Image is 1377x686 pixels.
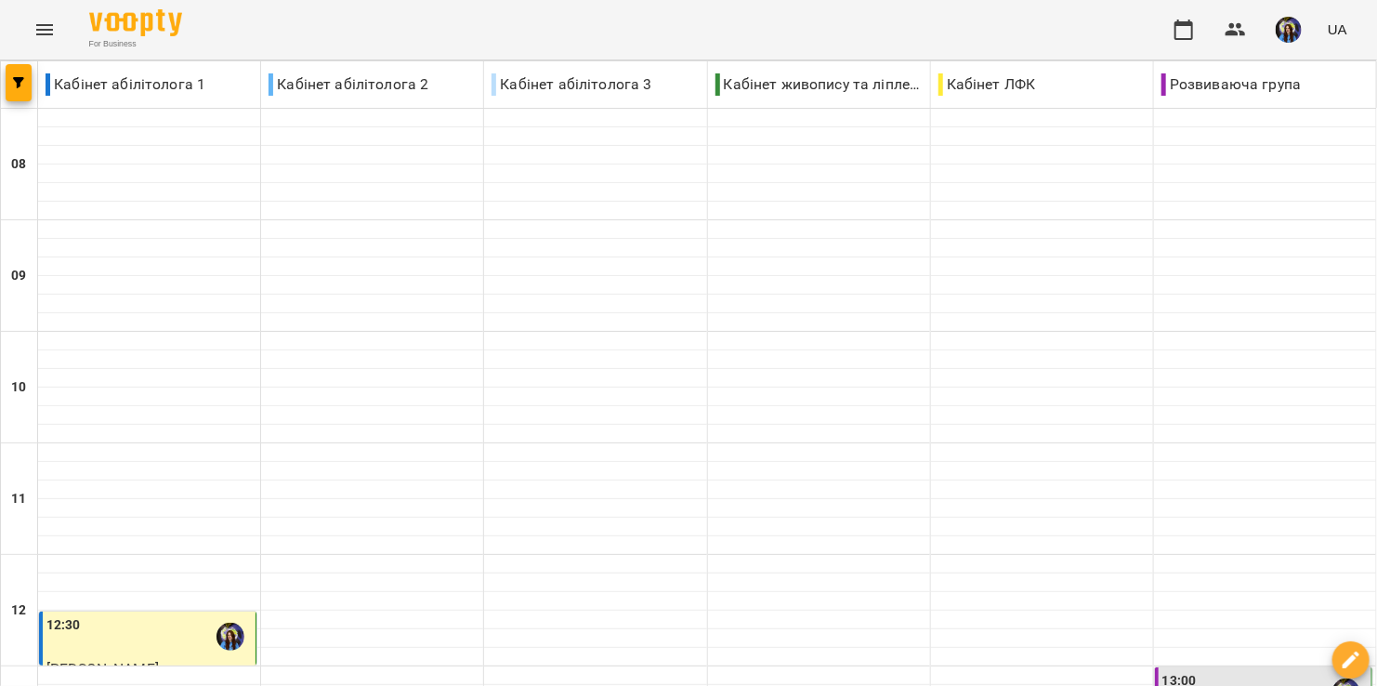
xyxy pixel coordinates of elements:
h6: 11 [11,489,26,509]
h6: 10 [11,377,26,398]
label: 12:30 [46,615,81,636]
img: Voopty Logo [89,9,182,36]
h6: 12 [11,600,26,621]
p: Кабінет ЛФК [938,73,1036,96]
button: UA [1320,12,1355,46]
p: Розвиваюча група [1161,73,1302,96]
p: Кабінет живопису та ліплення [715,73,923,96]
img: 45559c1a150f8c2aa145bf47fc7aae9b.jpg [1276,17,1302,43]
span: UA [1328,20,1347,39]
button: Menu [22,7,67,52]
p: Кабінет абілітолога 1 [46,73,205,96]
span: [PERSON_NAME] [46,660,159,678]
p: Кабінет абілітолога 3 [492,73,651,96]
img: Вахнован Діана [216,623,244,651]
p: Кабінет абілітолога 2 [269,73,428,96]
h6: 08 [11,154,26,175]
h6: 09 [11,266,26,286]
span: For Business [89,38,182,50]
